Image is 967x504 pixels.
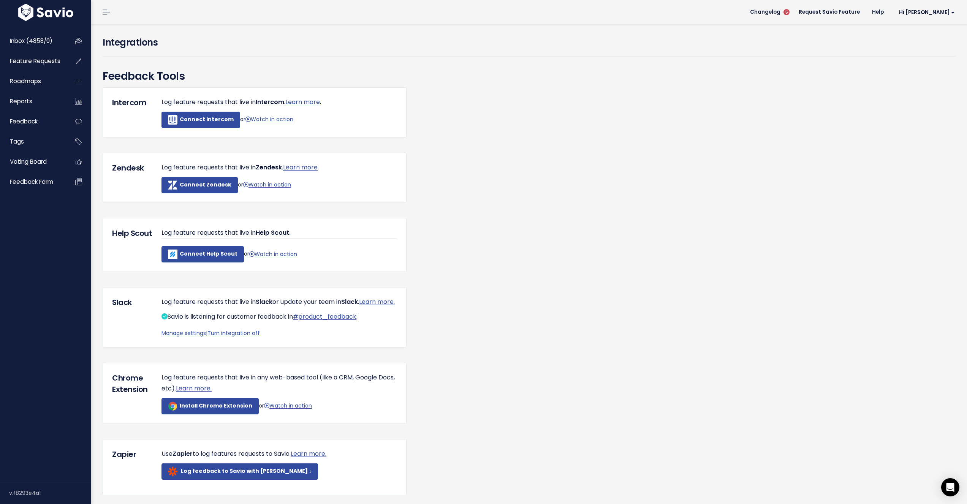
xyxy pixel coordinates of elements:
[359,297,395,306] a: Learn more.
[112,449,150,460] h5: Zapier
[181,467,312,475] b: Log feedback to Savio with [PERSON_NAME] ↓
[207,329,260,337] a: Turn integration off
[161,449,397,460] p: Use to log features requests to Savio.
[161,398,259,414] a: Install Chrome Extension
[161,112,397,128] p: or
[103,68,956,84] h3: Feedback Tools
[161,329,397,338] p: |
[10,97,32,105] span: Reports
[890,6,961,18] a: Hi [PERSON_NAME]
[103,36,956,49] h4: Integrations
[899,9,955,15] span: Hi [PERSON_NAME]
[161,228,397,239] p: Log feature requests that live in
[264,402,312,409] a: Watch in action
[9,483,91,503] div: v.f8293e4a1
[161,97,397,108] p: Log feature requests that live in . .
[291,449,326,458] a: Learn more.
[173,449,193,458] span: Zapier
[941,478,959,496] div: Open Intercom Messenger
[112,162,150,174] h5: Zendesk
[283,163,318,172] a: Learn more
[256,98,284,106] span: Intercom
[180,250,237,258] b: Connect Help Scout
[161,162,397,173] p: Log feature requests that live in . .
[243,181,291,188] a: Watch in action
[161,177,389,193] form: or
[161,246,244,262] a: Connect Help Scout
[168,401,177,411] img: chrome_icon_color-200x200.c40245578546.png
[293,312,356,321] a: #product_feedback
[10,158,47,166] span: Voting Board
[161,329,206,337] a: Manage settings
[2,73,63,90] a: Roadmaps
[256,297,272,306] span: Slack
[249,250,297,258] a: Watch in action
[750,9,780,15] span: Changelog
[168,180,177,190] img: zendesk-icon-white.cafc32ec9a01.png
[866,6,890,18] a: Help
[2,153,63,171] a: Voting Board
[2,32,63,50] a: Inbox (4858/0)
[256,163,282,172] span: Zendesk
[10,77,41,85] span: Roadmaps
[112,372,150,395] h5: Chrome Extension
[10,37,52,45] span: Inbox (4858/0)
[112,97,150,108] h5: Intercom
[245,115,293,123] a: Watch in action
[2,93,63,110] a: Reports
[256,228,291,237] span: Help Scout.
[161,297,397,308] p: Log feature requests that live in or update your team in .
[10,178,53,186] span: Feedback form
[176,384,212,393] a: Learn more.
[168,250,177,259] img: helpscout-icon-white-800.7d884a5e14b2.png
[168,115,177,125] img: Intercom_light_3x.19bbb763e272.png
[2,173,63,191] a: Feedback form
[180,181,231,188] b: Connect Zendesk
[161,177,238,193] button: Connect Zendesk
[341,297,358,306] span: Slack
[161,246,397,262] p: or
[2,113,63,130] a: Feedback
[783,9,790,15] span: 5
[161,311,397,322] p: Savio is listening for customer feedback in .
[2,52,63,70] a: Feature Requests
[16,4,75,21] img: logo-white.9d6f32f41409.svg
[161,463,318,480] a: Log feedback to Savio with [PERSON_NAME] ↓
[180,402,252,409] b: Install Chrome Extension
[2,133,63,150] a: Tags
[161,372,397,394] p: Log feature requests that live in any web-based tool (like a CRM, Google Docs, etc).
[10,57,60,65] span: Feature Requests
[10,137,24,145] span: Tags
[161,112,240,128] a: Connect Intercom
[112,297,150,308] h5: Slack
[168,467,177,476] img: zapier-logomark.4c254df5a20f.png
[180,115,234,123] b: Connect Intercom
[161,398,397,414] p: or
[793,6,866,18] a: Request Savio Feature
[112,228,150,239] h5: Help Scout
[10,117,38,125] span: Feedback
[285,98,320,106] a: Learn more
